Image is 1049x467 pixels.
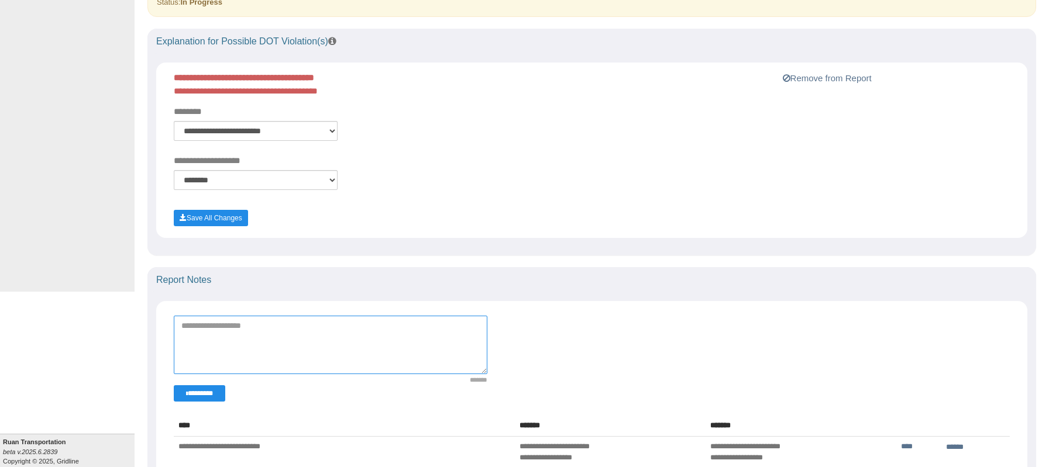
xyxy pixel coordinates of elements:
[174,210,248,226] button: Save
[147,267,1036,293] div: Report Notes
[3,448,57,455] i: beta v.2025.6.2839
[779,71,875,85] button: Remove from Report
[147,29,1036,54] div: Explanation for Possible DOT Violation(s)
[174,385,225,402] button: Change Filter Options
[3,438,66,445] b: Ruan Transportation
[3,437,135,466] div: Copyright © 2025, Gridline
